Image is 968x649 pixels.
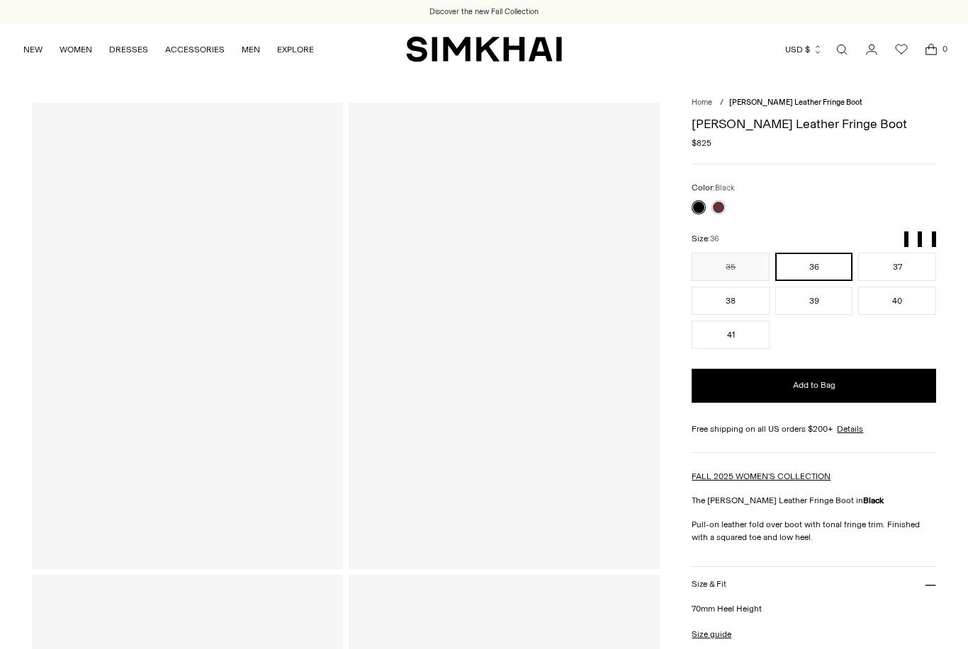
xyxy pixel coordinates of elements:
[887,35,916,64] a: Wishlist
[857,35,886,64] a: Go to the account page
[828,35,856,64] a: Open search modal
[60,34,92,65] a: WOMEN
[692,423,936,435] div: Free shipping on all US orders $200+
[692,232,719,246] label: Size:
[720,97,724,109] div: /
[775,287,853,315] button: 39
[692,117,936,130] h1: [PERSON_NAME] Leather Fringe Boot
[692,97,936,109] nav: breadcrumbs
[692,567,936,603] button: Size & Fit
[692,253,770,281] button: 35
[277,34,314,65] a: EXPLORE
[692,494,936,507] p: The [PERSON_NAME] Leather Fringe Boot in
[692,321,770,349] button: 41
[710,234,719,243] span: 36
[785,34,823,65] button: USD $
[692,98,712,107] a: Home
[406,35,562,63] a: SIMKHAI
[692,602,936,615] p: 70mm Heel Height
[692,628,731,641] a: Size guide
[837,423,863,435] a: Details
[165,34,225,65] a: ACCESSORIES
[917,35,945,64] a: Open cart modal
[32,103,343,569] a: Quinn Leather Fringe Boot
[858,253,936,281] button: 37
[349,103,660,569] a: Quinn Leather Fringe Boot
[109,34,148,65] a: DRESSES
[429,6,539,18] a: Discover the new Fall Collection
[715,183,735,193] span: Black
[863,495,884,505] strong: Black
[23,34,43,65] a: NEW
[692,137,711,149] span: $825
[775,253,853,281] button: 36
[692,580,726,589] h3: Size & Fit
[858,287,936,315] button: 40
[242,34,260,65] a: MEN
[938,42,951,55] span: 0
[692,181,735,195] label: Color:
[692,369,936,403] button: Add to Bag
[692,287,770,315] button: 38
[793,379,835,391] span: Add to Bag
[729,98,862,107] span: [PERSON_NAME] Leather Fringe Boot
[692,471,831,481] a: FALL 2025 WOMEN'S COLLECTION
[692,518,936,544] p: Pull-on leather fold over boot with tonal fringe trim. Finished with a squared toe and low heel.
